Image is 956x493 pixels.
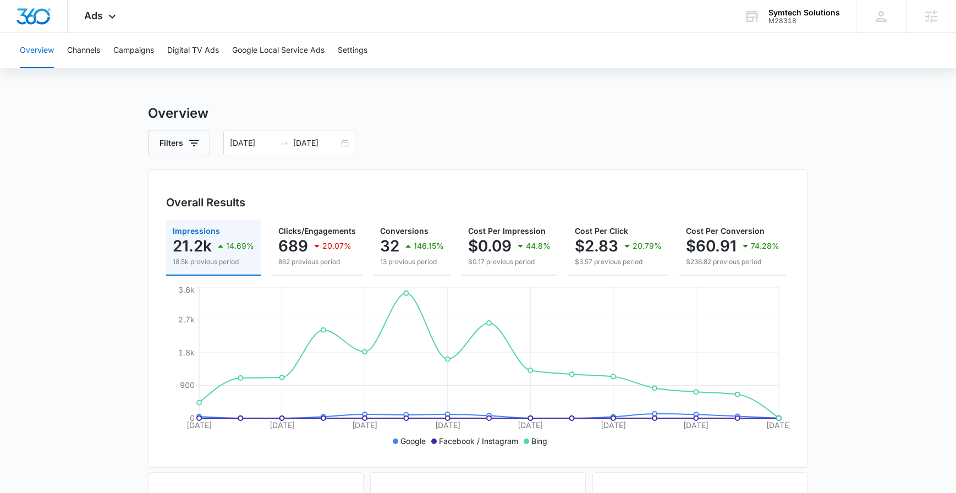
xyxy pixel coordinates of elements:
[686,257,779,267] p: $236.82 previous period
[322,242,351,250] p: 20.07%
[67,33,100,68] button: Channels
[768,17,840,25] div: account id
[601,420,626,430] tspan: [DATE]
[686,237,737,255] p: $60.91
[633,242,662,250] p: 20.79%
[278,237,308,255] p: 689
[178,348,195,357] tspan: 1.8k
[148,103,808,123] h3: Overview
[173,237,212,255] p: 21.2k
[166,194,245,211] h3: Overall Results
[380,237,399,255] p: 32
[751,242,779,250] p: 74.28%
[226,242,254,250] p: 14.69%
[180,380,195,390] tspan: 900
[531,435,547,447] p: Bing
[468,257,551,267] p: $0.17 previous period
[278,257,356,267] p: 862 previous period
[178,315,195,324] tspan: 2.7k
[468,226,546,235] span: Cost Per Impression
[683,420,708,430] tspan: [DATE]
[352,420,377,430] tspan: [DATE]
[575,237,618,255] p: $2.83
[270,420,295,430] tspan: [DATE]
[113,33,154,68] button: Campaigns
[278,226,356,235] span: Clicks/Engagements
[435,420,460,430] tspan: [DATE]
[148,130,210,156] button: Filters
[526,242,551,250] p: 44.8%
[468,237,512,255] p: $0.09
[768,8,840,17] div: account name
[178,285,195,294] tspan: 3.6k
[186,420,212,430] tspan: [DATE]
[575,257,662,267] p: $3.57 previous period
[232,33,325,68] button: Google Local Service Ads
[293,137,339,149] input: End date
[20,33,54,68] button: Overview
[338,33,367,68] button: Settings
[439,435,518,447] p: Facebook / Instagram
[766,420,792,430] tspan: [DATE]
[173,226,220,235] span: Impressions
[173,257,254,267] p: 18.5k previous period
[380,226,428,235] span: Conversions
[167,33,219,68] button: Digital TV Ads
[414,242,444,250] p: 146.15%
[518,420,543,430] tspan: [DATE]
[280,139,289,147] span: to
[230,137,276,149] input: Start date
[84,10,103,21] span: Ads
[380,257,444,267] p: 13 previous period
[190,413,195,423] tspan: 0
[400,435,426,447] p: Google
[686,226,765,235] span: Cost Per Conversion
[575,226,628,235] span: Cost Per Click
[280,139,289,147] span: swap-right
